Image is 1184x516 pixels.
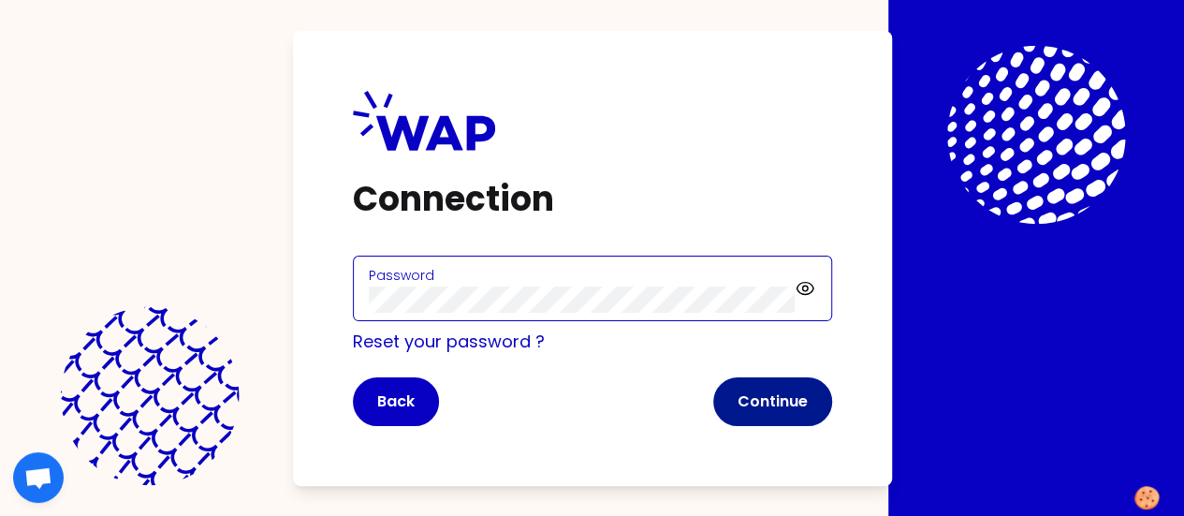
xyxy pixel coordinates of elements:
[713,377,832,426] button: Continue
[13,452,64,503] div: Ouvrir le chat
[353,181,832,218] h1: Connection
[353,377,439,426] button: Back
[353,330,545,353] a: Reset your password ?
[369,266,434,285] label: Password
